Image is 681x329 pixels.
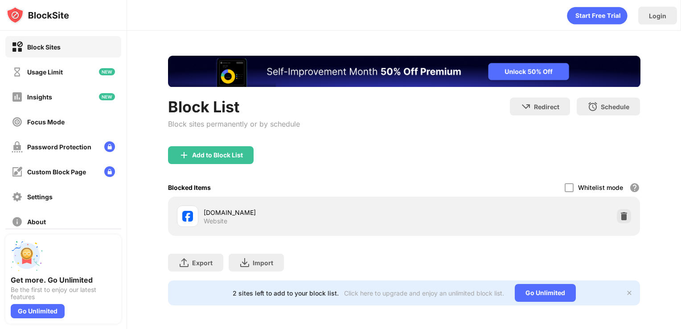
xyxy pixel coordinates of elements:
div: Whitelist mode [578,184,623,191]
img: time-usage-off.svg [12,66,23,78]
img: block-on.svg [12,41,23,53]
div: Block sites permanently or by schedule [168,119,300,128]
div: Export [192,259,213,267]
img: lock-menu.svg [104,141,115,152]
div: Get more. Go Unlimited [11,276,116,284]
img: favicons [182,211,193,222]
div: Website [204,217,227,225]
div: Usage Limit [27,68,63,76]
div: Block Sites [27,43,61,51]
img: new-icon.svg [99,68,115,75]
img: logo-blocksite.svg [6,6,69,24]
div: Password Protection [27,143,91,151]
img: push-unlimited.svg [11,240,43,272]
img: password-protection-off.svg [12,141,23,152]
div: Insights [27,93,52,101]
div: Add to Block List [192,152,243,159]
img: customize-block-page-off.svg [12,166,23,177]
div: Block List [168,98,300,116]
div: Go Unlimited [515,284,576,302]
img: insights-off.svg [12,91,23,103]
img: settings-off.svg [12,191,23,202]
img: new-icon.svg [99,93,115,100]
div: About [27,218,46,226]
div: Custom Block Page [27,168,86,176]
div: 2 sites left to add to your block list. [233,289,339,297]
div: Import [253,259,273,267]
img: x-button.svg [626,289,633,296]
img: about-off.svg [12,216,23,227]
div: Blocked Items [168,184,211,191]
div: animation [567,7,628,25]
div: Go Unlimited [11,304,65,318]
div: Settings [27,193,53,201]
div: Be the first to enjoy our latest features [11,286,116,300]
div: Focus Mode [27,118,65,126]
iframe: Banner [168,56,640,87]
div: [DOMAIN_NAME] [204,208,404,217]
img: focus-off.svg [12,116,23,127]
div: Click here to upgrade and enjoy an unlimited block list. [344,289,504,297]
img: lock-menu.svg [104,166,115,177]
